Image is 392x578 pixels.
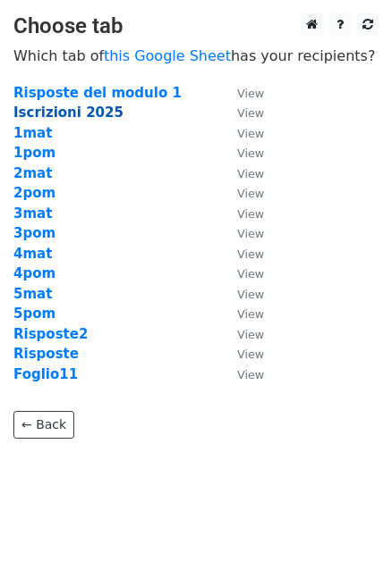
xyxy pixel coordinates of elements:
[104,47,231,64] a: this Google Sheet
[237,106,264,120] small: View
[13,105,124,121] a: Iscrizioni 2025
[13,125,52,141] a: 1mat
[219,185,264,201] a: View
[13,85,182,101] a: Risposte del modulo 1
[237,187,264,200] small: View
[219,225,264,241] a: View
[237,227,264,240] small: View
[219,105,264,121] a: View
[237,348,264,361] small: View
[237,307,264,321] small: View
[219,265,264,281] a: View
[237,87,264,100] small: View
[13,326,88,342] a: Risposte2
[219,165,264,181] a: View
[237,207,264,221] small: View
[237,267,264,281] small: View
[219,286,264,302] a: View
[13,185,55,201] a: 2pom
[219,85,264,101] a: View
[219,346,264,362] a: View
[303,492,392,578] iframe: Chat Widget
[219,145,264,161] a: View
[303,492,392,578] div: Widget chat
[13,246,52,262] a: 4mat
[219,125,264,141] a: View
[13,46,379,65] p: Which tab of has your recipients?
[219,326,264,342] a: View
[219,366,264,382] a: View
[13,265,55,281] a: 4pom
[237,247,264,261] small: View
[13,145,55,161] a: 1pom
[237,147,264,160] small: View
[237,167,264,180] small: View
[237,288,264,301] small: View
[219,306,264,322] a: View
[13,205,52,222] a: 3mat
[13,165,52,181] a: 2mat
[237,328,264,341] small: View
[13,306,55,322] a: 5pom
[219,205,264,222] a: View
[13,13,379,39] h3: Choose tab
[237,368,264,381] small: View
[13,286,52,302] a: 5mat
[13,366,78,382] a: Foglio11
[237,127,264,140] small: View
[13,346,79,362] a: Risposte
[219,246,264,262] a: View
[13,225,55,241] a: 3pom
[13,411,74,439] a: ← Back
